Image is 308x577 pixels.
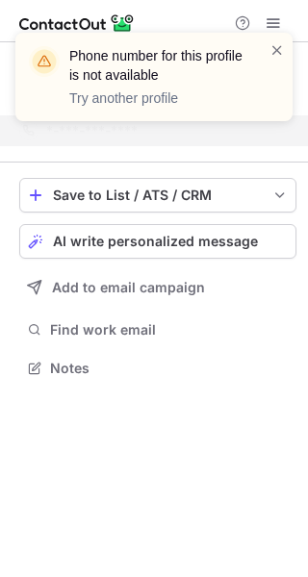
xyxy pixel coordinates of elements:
[53,234,258,249] span: AI write personalized message
[19,178,296,213] button: save-profile-one-click
[52,280,205,295] span: Add to email campaign
[50,321,289,339] span: Find work email
[69,46,246,85] header: Phone number for this profile is not available
[50,360,289,377] span: Notes
[19,12,135,35] img: ContactOut v5.3.10
[19,270,296,305] button: Add to email campaign
[69,88,246,108] p: Try another profile
[19,224,296,259] button: AI write personalized message
[19,316,296,343] button: Find work email
[53,188,263,203] div: Save to List / ATS / CRM
[29,46,60,77] img: warning
[19,355,296,382] button: Notes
